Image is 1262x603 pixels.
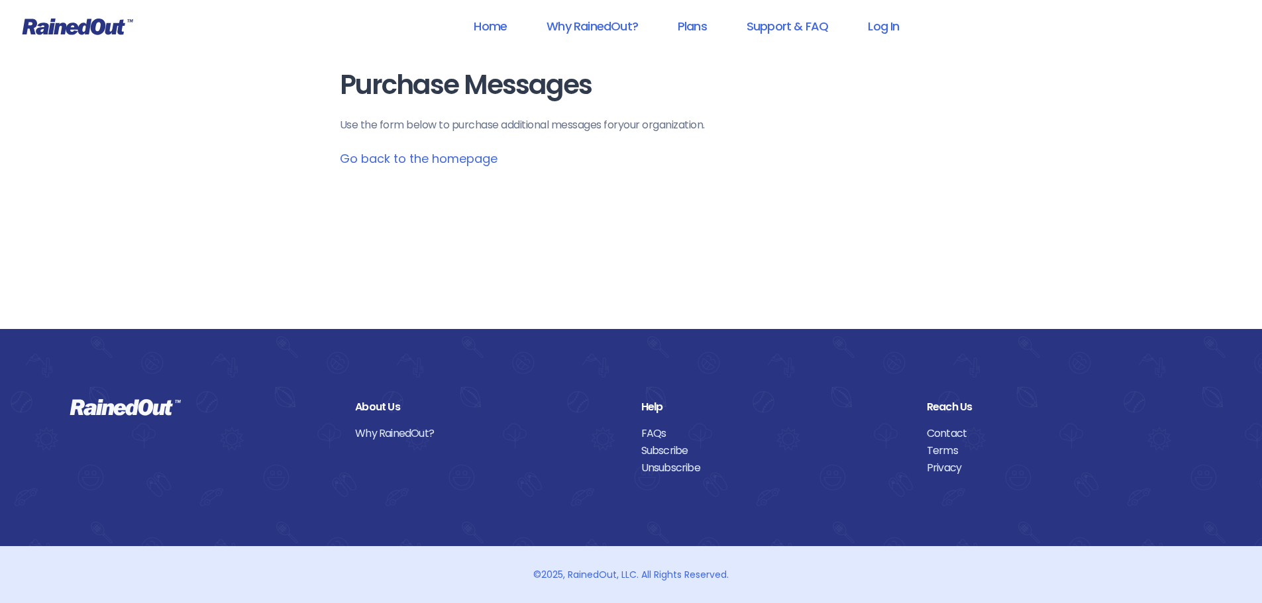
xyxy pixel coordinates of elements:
[529,11,655,41] a: Why RainedOut?
[355,398,621,416] div: About Us
[641,425,907,442] a: FAQs
[641,442,907,459] a: Subscribe
[927,459,1192,477] a: Privacy
[927,425,1192,442] a: Contact
[641,398,907,416] div: Help
[660,11,724,41] a: Plans
[729,11,845,41] a: Support & FAQ
[851,11,916,41] a: Log In
[340,70,923,100] h1: Purchase Messages
[355,425,621,442] a: Why RainedOut?
[340,150,498,167] a: Go back to the homepage
[641,459,907,477] a: Unsubscribe
[927,442,1192,459] a: Terms
[456,11,524,41] a: Home
[340,117,923,133] p: Use the form below to purchase additional messages for your organization .
[927,398,1192,416] div: Reach Us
